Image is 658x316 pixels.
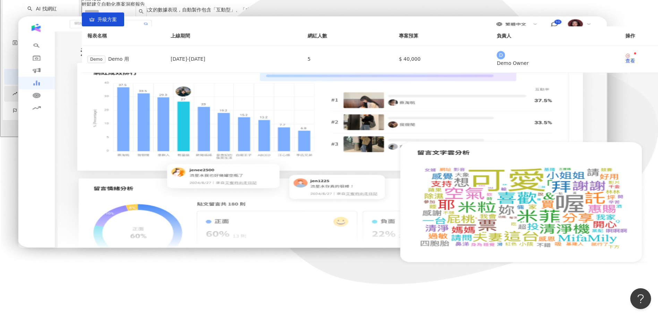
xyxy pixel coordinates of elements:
[82,26,165,45] th: 報表名稱
[393,26,492,45] th: 專案預算
[393,45,492,73] td: $ 40,000
[630,288,651,309] iframe: Help Scout Beacon - Open
[491,26,620,45] th: 負責人
[87,55,105,63] span: Demo
[499,51,503,59] span: D
[87,55,160,63] div: Demo 用
[497,59,614,67] div: Demo Owner
[302,26,393,45] th: 網紅人數
[165,26,302,45] th: 上線期間
[171,55,297,63] div: [DATE] - [DATE]
[97,17,117,22] span: 升級方案
[82,17,124,22] a: 升級方案
[82,12,124,26] button: 升級方案
[625,53,635,63] a: 查看
[302,45,393,73] td: 5
[620,26,658,45] th: 操作
[625,58,635,63] div: 查看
